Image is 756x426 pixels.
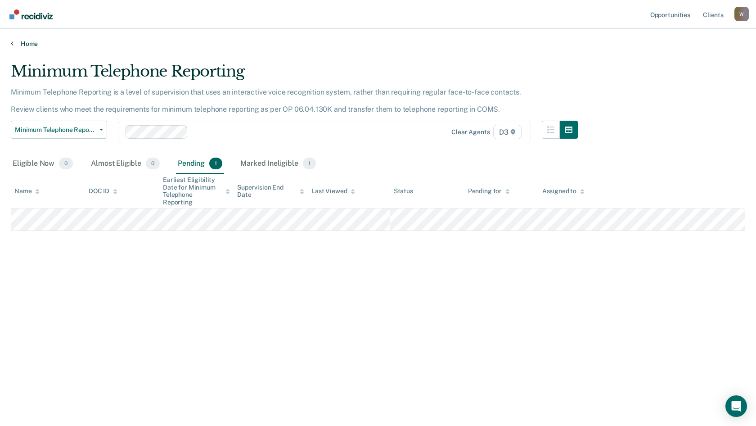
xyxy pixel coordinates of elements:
[11,40,745,48] a: Home
[493,125,522,139] span: D3
[11,154,75,174] div: Eligible Now0
[451,128,490,136] div: Clear agents
[237,184,304,199] div: Supervision End Date
[163,176,230,206] div: Earliest Eligibility Date for Minimum Telephone Reporting
[734,7,749,21] button: Profile dropdown button
[15,126,96,134] span: Minimum Telephone Reporting
[146,158,160,169] span: 0
[468,187,510,195] div: Pending for
[394,187,413,195] div: Status
[725,395,747,417] div: Open Intercom Messenger
[59,158,73,169] span: 0
[209,158,222,169] span: 1
[14,187,40,195] div: Name
[89,187,117,195] div: DOC ID
[11,121,107,139] button: Minimum Telephone Reporting
[734,7,749,21] div: W
[311,187,355,195] div: Last Viewed
[176,154,224,174] div: Pending1
[11,88,521,113] p: Minimum Telephone Reporting is a level of supervision that uses an interactive voice recognition ...
[542,187,585,195] div: Assigned to
[238,154,318,174] div: Marked Ineligible1
[9,9,53,19] img: Recidiviz
[11,62,578,88] div: Minimum Telephone Reporting
[89,154,162,174] div: Almost Eligible0
[303,158,316,169] span: 1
